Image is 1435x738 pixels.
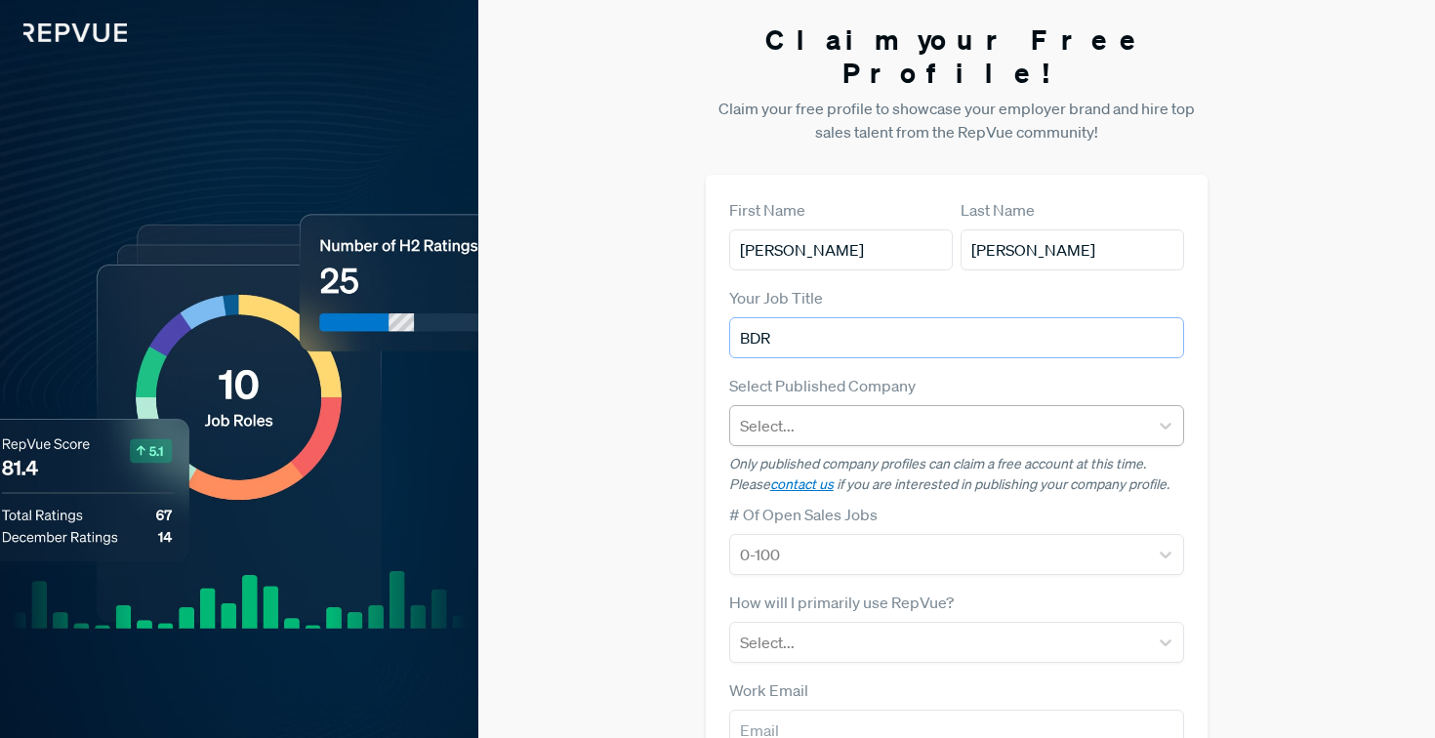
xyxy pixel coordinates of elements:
[729,454,1185,495] p: Only published company profiles can claim a free account at this time. Please if you are interest...
[729,317,1185,358] input: Title
[729,591,954,614] label: How will I primarily use RepVue?
[729,229,953,270] input: First Name
[729,286,823,309] label: Your Job Title
[961,198,1035,222] label: Last Name
[729,678,808,702] label: Work Email
[706,23,1209,89] h3: Claim your Free Profile!
[706,97,1209,143] p: Claim your free profile to showcase your employer brand and hire top sales talent from the RepVue...
[729,374,916,397] label: Select Published Company
[729,503,878,526] label: # Of Open Sales Jobs
[729,198,805,222] label: First Name
[961,229,1184,270] input: Last Name
[770,475,834,493] a: contact us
